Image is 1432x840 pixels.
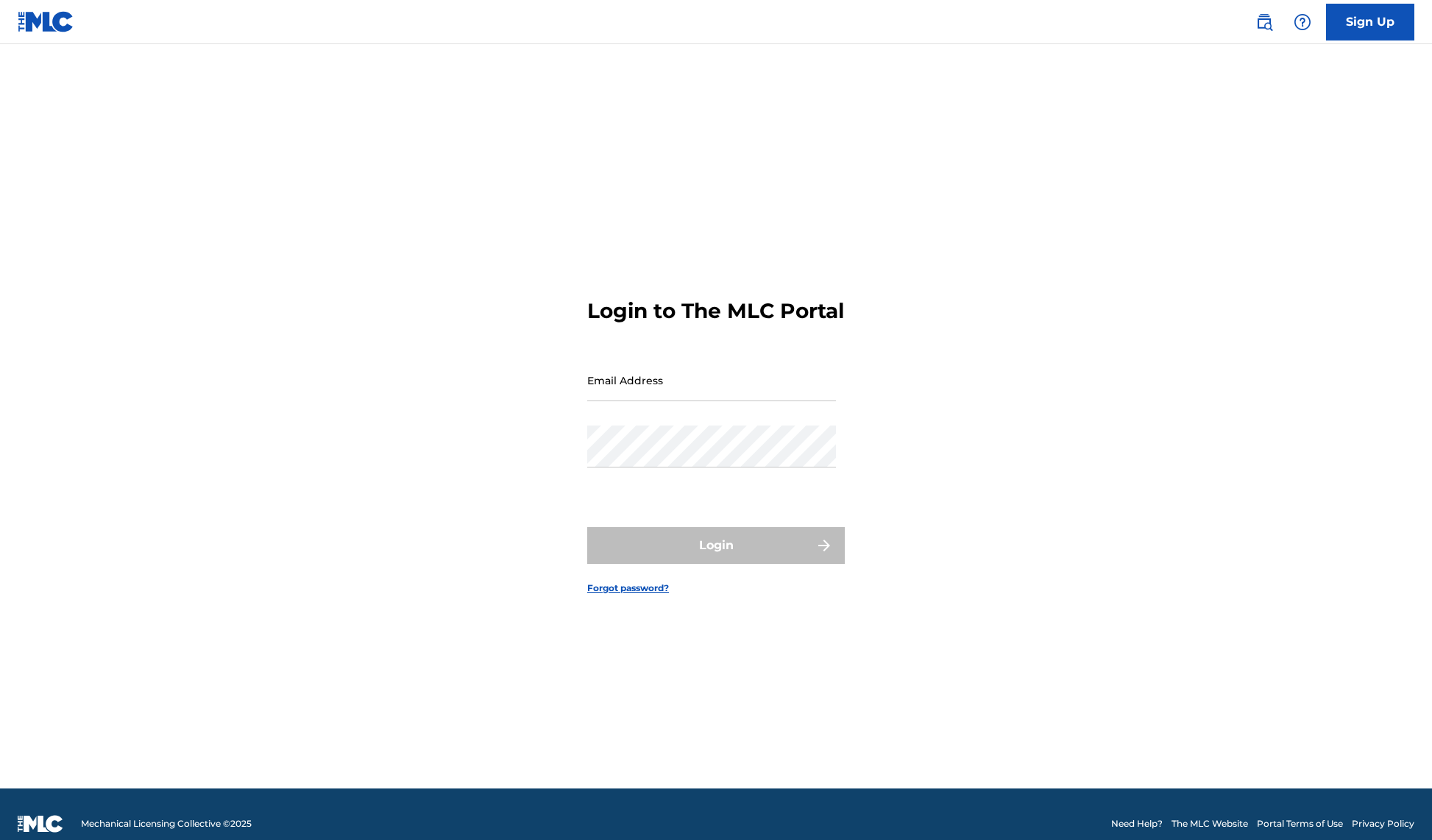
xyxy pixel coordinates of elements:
[1288,7,1317,37] div: Help
[587,298,844,324] h3: Login to The MLC Portal
[1326,4,1414,40] a: Sign Up
[18,815,63,833] img: logo
[18,11,74,32] img: MLC Logo
[1250,7,1279,37] a: Public Search
[1255,13,1273,31] img: search
[1172,817,1248,830] a: The MLC Website
[1358,769,1432,840] iframe: Chat Widget
[1352,817,1414,830] a: Privacy Policy
[587,582,669,595] a: Forgot password?
[1257,817,1343,830] a: Portal Terms of Use
[81,817,252,830] span: Mechanical Licensing Collective © 2025
[1111,817,1163,830] a: Need Help?
[1294,13,1311,31] img: help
